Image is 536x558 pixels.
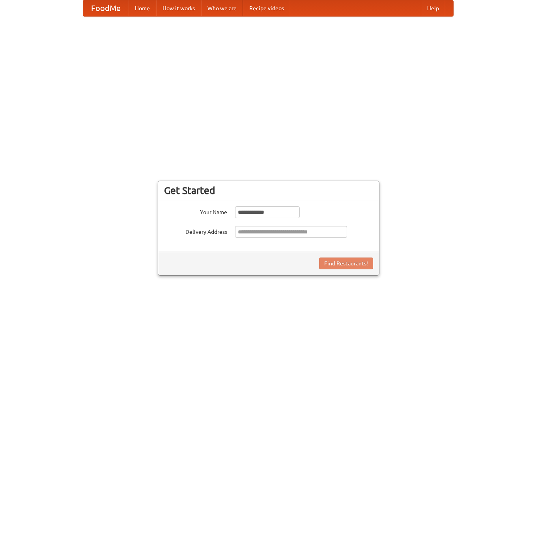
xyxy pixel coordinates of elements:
a: Recipe videos [243,0,290,16]
a: FoodMe [83,0,129,16]
button: Find Restaurants! [319,258,373,269]
a: How it works [156,0,201,16]
h3: Get Started [164,185,373,196]
label: Your Name [164,206,227,216]
a: Home [129,0,156,16]
a: Help [421,0,445,16]
label: Delivery Address [164,226,227,236]
a: Who we are [201,0,243,16]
